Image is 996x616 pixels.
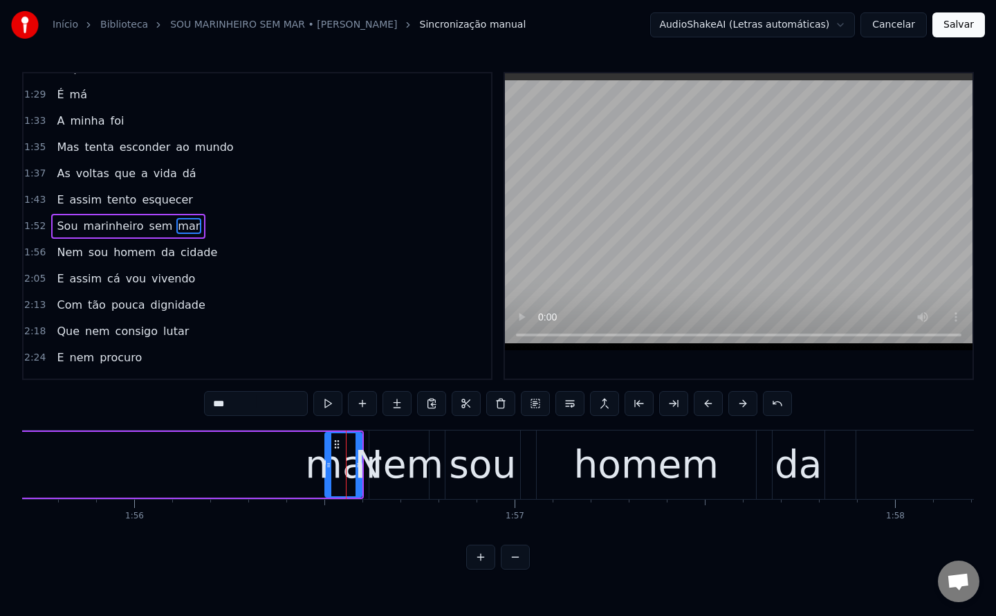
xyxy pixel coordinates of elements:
[11,11,39,39] img: youka
[181,165,198,181] span: dá
[98,376,121,392] span: alto
[70,376,95,392] span: mar
[68,271,104,287] span: assim
[506,511,524,522] div: 1:57
[24,193,46,207] span: 1:43
[932,12,985,37] button: Salvar
[68,192,104,208] span: assim
[55,297,84,313] span: Com
[420,18,526,32] span: Sincronização manual
[124,271,147,287] span: vou
[140,165,149,181] span: a
[109,113,126,129] span: foi
[113,165,137,181] span: que
[55,376,67,392] span: O
[55,323,81,339] span: Que
[84,323,111,339] span: nem
[83,139,115,155] span: tenta
[24,141,46,154] span: 1:35
[152,165,178,181] span: vida
[55,165,71,181] span: As
[55,244,84,260] span: Nem
[305,436,381,493] div: mar
[140,192,194,208] span: esquecer
[24,114,46,128] span: 1:33
[125,511,144,522] div: 1:56
[68,350,96,365] span: nem
[24,298,46,312] span: 2:13
[55,218,79,234] span: Sou
[114,323,159,339] span: consigo
[149,297,207,313] span: dignidade
[98,350,143,365] span: procuro
[148,218,174,234] span: sem
[86,297,107,313] span: tão
[24,167,46,181] span: 1:37
[355,436,444,493] div: Nem
[53,18,526,32] nav: breadcrumb
[162,323,190,339] span: lutar
[176,218,201,234] span: mar
[24,88,46,102] span: 1:29
[449,436,516,493] div: sou
[87,244,109,260] span: sou
[68,87,89,102] span: má
[100,18,148,32] a: Biblioteca
[775,436,822,493] div: da
[55,350,65,365] span: E
[194,139,235,155] span: mundo
[55,271,65,287] span: E
[574,436,719,493] div: homem
[118,139,172,155] span: esconder
[174,139,191,155] span: ao
[106,271,122,287] span: cá
[860,12,927,37] button: Cancelar
[55,113,66,129] span: A
[68,113,106,129] span: minha
[24,351,46,365] span: 2:24
[106,192,138,208] span: tento
[938,561,979,602] div: Open chat
[24,272,46,286] span: 2:05
[179,244,219,260] span: cidade
[24,325,46,338] span: 2:18
[55,139,80,155] span: Mas
[110,297,147,313] span: pouca
[150,271,196,287] span: vivendo
[82,218,145,234] span: marinheiro
[886,511,905,522] div: 1:58
[24,246,46,260] span: 1:56
[55,192,65,208] span: E
[160,244,176,260] span: da
[24,219,46,233] span: 1:52
[53,18,78,32] a: Início
[170,18,397,32] a: SOU MARINHEIRO SEM MAR • [PERSON_NAME]
[55,87,65,102] span: É
[75,165,111,181] span: voltas
[112,244,157,260] span: homem
[24,377,46,391] span: 2:29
